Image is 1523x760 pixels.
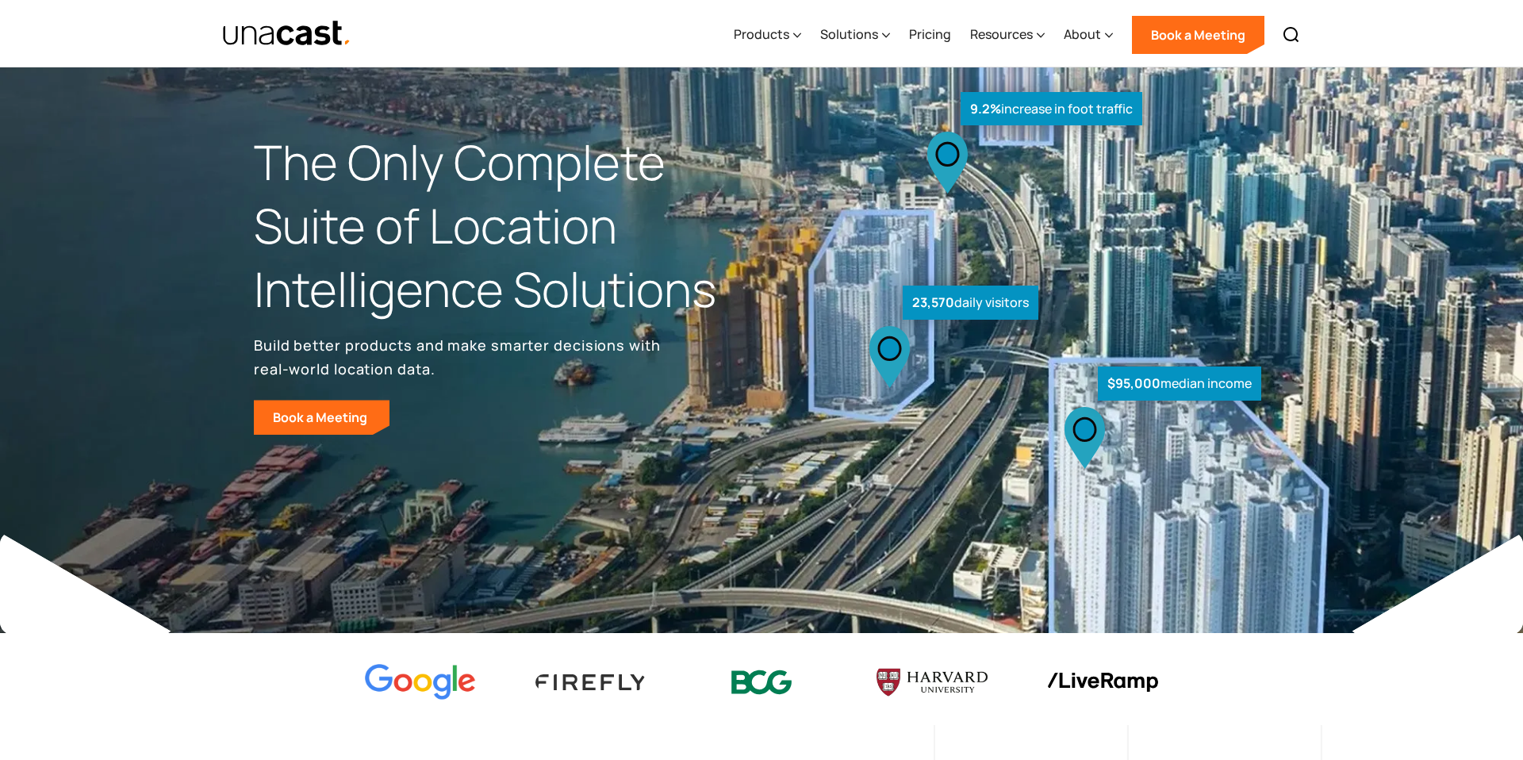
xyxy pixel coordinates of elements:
div: Products [734,25,789,44]
div: Solutions [820,25,878,44]
strong: $95,000 [1107,374,1160,392]
img: Search icon [1282,25,1301,44]
img: BCG logo [706,660,817,705]
div: About [1064,25,1101,44]
strong: 23,570 [912,294,954,311]
img: Unacast text logo [222,20,351,48]
a: Book a Meeting [254,400,389,435]
div: About [1064,2,1113,67]
a: home [222,20,351,48]
div: median income [1098,367,1261,401]
div: daily visitors [903,286,1038,320]
a: Pricing [909,2,951,67]
a: Book a Meeting [1132,16,1264,54]
img: Harvard U logo [877,663,988,701]
div: Solutions [820,2,890,67]
h1: The Only Complete Suite of Location Intelligence Solutions [254,131,761,321]
img: Firefly Advertising logo [535,674,646,689]
strong: 9.2% [970,100,1001,117]
p: Build better products and make smarter decisions with real-world location data. [254,333,666,381]
img: liveramp logo [1047,673,1158,693]
div: Resources [970,25,1033,44]
div: increase in foot traffic [961,92,1142,126]
div: Products [734,2,801,67]
div: Resources [970,2,1045,67]
img: Google logo Color [365,664,476,701]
